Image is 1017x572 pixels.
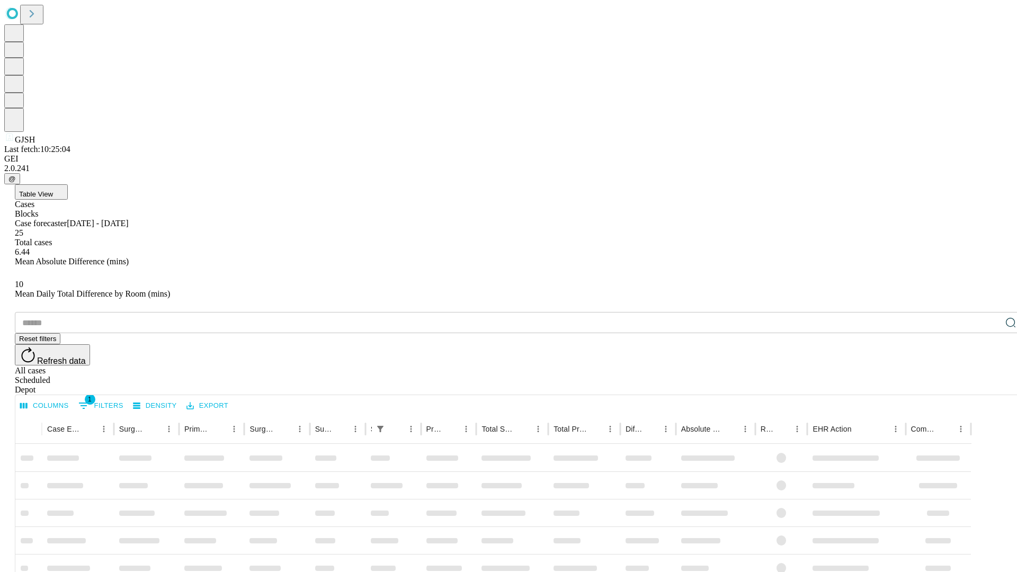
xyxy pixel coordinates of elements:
button: Menu [658,422,673,436]
div: Absolute Difference [681,425,722,433]
button: Sort [853,422,868,436]
span: 6.44 [15,247,30,256]
button: Menu [603,422,618,436]
span: Total cases [15,238,52,247]
div: Surgery Date [315,425,332,433]
button: Menu [953,422,968,436]
button: Sort [444,422,459,436]
span: GJSH [15,135,35,144]
span: Refresh data [37,356,86,365]
div: 1 active filter [373,422,388,436]
button: Show filters [76,397,126,414]
button: Menu [404,422,418,436]
span: 10 [15,280,23,289]
button: Sort [212,422,227,436]
button: Sort [82,422,96,436]
div: Primary Service [184,425,211,433]
button: Refresh data [15,344,90,365]
div: Total Predicted Duration [554,425,587,433]
button: Export [184,398,231,414]
button: Menu [738,422,753,436]
button: Menu [348,422,363,436]
div: Comments [911,425,938,433]
span: 25 [15,228,23,237]
button: @ [4,173,20,184]
button: Menu [96,422,111,436]
span: [DATE] - [DATE] [67,219,128,228]
button: Select columns [17,398,72,414]
button: Sort [333,422,348,436]
button: Sort [147,422,162,436]
button: Density [130,398,180,414]
button: Sort [723,422,738,436]
button: Sort [939,422,953,436]
div: 2.0.241 [4,164,1013,173]
div: Predicted In Room Duration [426,425,443,433]
button: Menu [227,422,242,436]
div: GEI [4,154,1013,164]
span: Mean Absolute Difference (mins) [15,257,129,266]
button: Table View [15,184,68,200]
div: Scheduled In Room Duration [371,425,372,433]
div: Case Epic Id [47,425,81,433]
div: Surgeon Name [119,425,146,433]
button: Menu [888,422,903,436]
button: Menu [162,422,176,436]
button: Sort [588,422,603,436]
button: Sort [389,422,404,436]
button: Menu [790,422,805,436]
button: Menu [459,422,474,436]
button: Sort [775,422,790,436]
button: Show filters [373,422,388,436]
div: Total Scheduled Duration [481,425,515,433]
span: 1 [85,394,95,405]
button: Menu [292,422,307,436]
button: Menu [531,422,546,436]
span: Last fetch: 10:25:04 [4,145,70,154]
button: Sort [516,422,531,436]
button: Sort [278,422,292,436]
div: Difference [626,425,643,433]
span: Case forecaster [15,219,67,228]
button: Reset filters [15,333,60,344]
span: Table View [19,190,53,198]
div: Surgery Name [249,425,276,433]
div: EHR Action [813,425,851,433]
span: Reset filters [19,335,56,343]
span: Mean Daily Total Difference by Room (mins) [15,289,170,298]
div: Resolved in EHR [761,425,774,433]
button: Sort [644,422,658,436]
span: @ [8,175,16,183]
